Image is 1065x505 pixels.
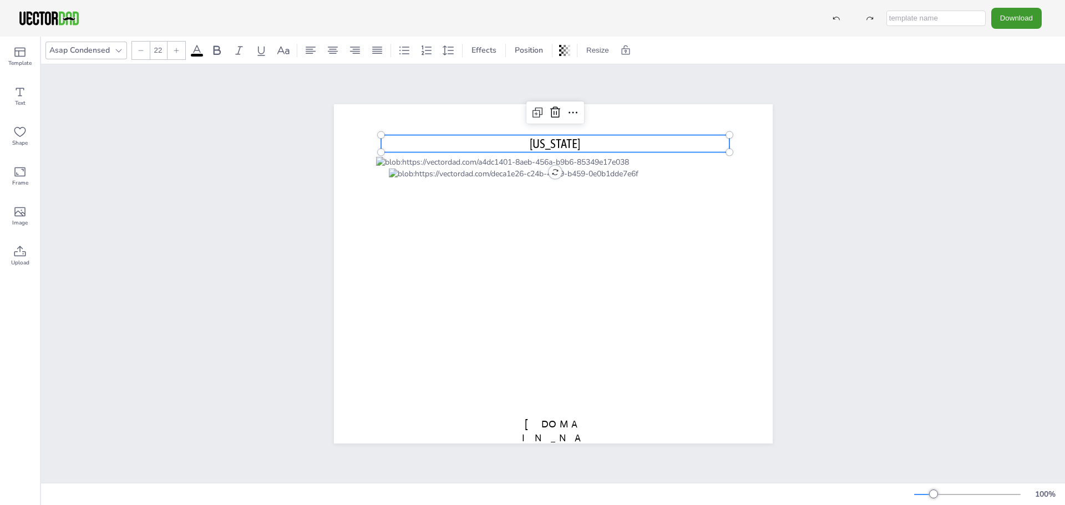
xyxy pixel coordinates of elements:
[530,136,580,150] span: [US_STATE]
[1032,489,1058,499] div: 100 %
[8,59,32,68] span: Template
[18,10,80,27] img: VectorDad-1.png
[513,45,545,55] span: Position
[12,178,28,187] span: Frame
[11,258,29,267] span: Upload
[469,45,499,55] span: Effects
[522,417,584,457] span: [DOMAIN_NAME]
[12,218,28,227] span: Image
[15,99,26,108] span: Text
[886,11,986,26] input: template name
[12,139,28,147] span: Shape
[47,43,112,58] div: Asap Condensed
[991,8,1042,28] button: Download
[582,42,613,59] button: Resize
